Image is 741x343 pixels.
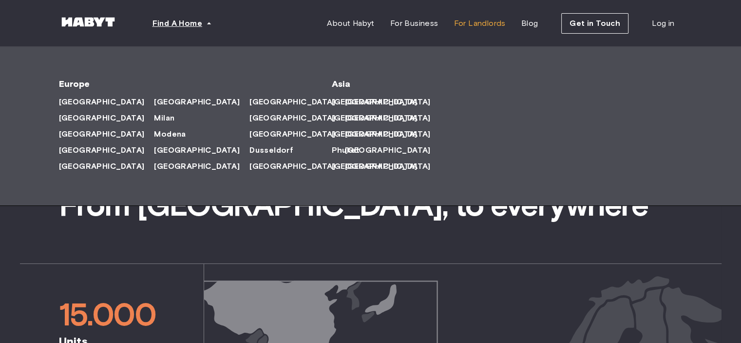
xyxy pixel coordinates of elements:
[319,14,382,33] a: About Habyt
[332,161,418,172] span: [GEOGRAPHIC_DATA]
[154,144,249,156] a: [GEOGRAPHIC_DATA]
[154,161,240,172] span: [GEOGRAPHIC_DATA]
[345,144,440,156] a: [GEOGRAPHIC_DATA]
[652,18,674,29] span: Log in
[154,96,240,108] span: [GEOGRAPHIC_DATA]
[59,128,154,140] a: [GEOGRAPHIC_DATA]
[332,128,418,140] span: [GEOGRAPHIC_DATA]
[152,18,202,29] span: Find A Home
[570,18,620,29] span: Get in Touch
[454,18,505,29] span: For Landlords
[345,96,440,108] a: [GEOGRAPHIC_DATA]
[249,144,303,156] a: Dusseldorf
[332,144,369,156] a: Phuket
[345,128,440,140] a: [GEOGRAPHIC_DATA]
[332,96,418,108] span: [GEOGRAPHIC_DATA]
[513,14,546,33] a: Blog
[59,96,154,108] a: [GEOGRAPHIC_DATA]
[154,128,186,140] span: Modena
[249,161,335,172] span: [GEOGRAPHIC_DATA]
[345,161,440,172] a: [GEOGRAPHIC_DATA]
[345,112,440,124] a: [GEOGRAPHIC_DATA]
[332,128,427,140] a: [GEOGRAPHIC_DATA]
[154,96,249,108] a: [GEOGRAPHIC_DATA]
[59,144,154,156] a: [GEOGRAPHIC_DATA]
[521,18,538,29] span: Blog
[59,112,145,124] span: [GEOGRAPHIC_DATA]
[446,14,513,33] a: For Landlords
[154,128,195,140] a: Modena
[154,161,249,172] a: [GEOGRAPHIC_DATA]
[382,14,446,33] a: For Business
[59,96,145,108] span: [GEOGRAPHIC_DATA]
[145,14,220,33] button: Find A Home
[59,17,117,27] img: Habyt
[332,96,427,108] a: [GEOGRAPHIC_DATA]
[249,112,335,124] span: [GEOGRAPHIC_DATA]
[345,144,431,156] span: [GEOGRAPHIC_DATA]
[59,78,301,90] span: Europe
[249,128,345,140] a: [GEOGRAPHIC_DATA]
[59,295,165,334] span: 15.000
[332,112,418,124] span: [GEOGRAPHIC_DATA]
[154,144,240,156] span: [GEOGRAPHIC_DATA]
[249,161,345,172] a: [GEOGRAPHIC_DATA]
[249,112,345,124] a: [GEOGRAPHIC_DATA]
[249,96,335,108] span: [GEOGRAPHIC_DATA]
[59,128,145,140] span: [GEOGRAPHIC_DATA]
[249,128,335,140] span: [GEOGRAPHIC_DATA]
[249,144,293,156] span: Dusseldorf
[59,161,145,172] span: [GEOGRAPHIC_DATA]
[332,144,360,156] span: Phuket
[59,161,154,172] a: [GEOGRAPHIC_DATA]
[327,18,374,29] span: About Habyt
[390,18,438,29] span: For Business
[644,14,682,33] a: Log in
[154,112,184,124] a: Milan
[332,112,427,124] a: [GEOGRAPHIC_DATA]
[59,112,154,124] a: [GEOGRAPHIC_DATA]
[561,13,628,34] button: Get in Touch
[59,144,145,156] span: [GEOGRAPHIC_DATA]
[249,96,345,108] a: [GEOGRAPHIC_DATA]
[332,161,427,172] a: [GEOGRAPHIC_DATA]
[332,78,410,90] span: Asia
[154,112,174,124] span: Milan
